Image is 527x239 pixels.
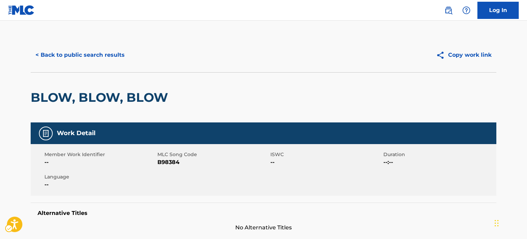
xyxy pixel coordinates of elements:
[38,210,489,217] h5: Alternative Titles
[462,6,471,14] img: help
[31,46,130,64] button: < Back to public search results
[8,5,35,15] img: MLC Logo
[42,129,50,138] img: Work Detail
[493,206,527,239] div: Chat Widget
[493,206,527,239] iframe: Hubspot Iframe
[44,151,156,158] span: Member Work Identifier
[436,51,448,59] img: Copy work link
[31,90,172,105] h2: BLOW, BLOW, BLOW
[157,151,269,158] span: MLC Song Code
[477,2,519,19] a: Log In
[44,181,156,189] span: --
[270,151,382,158] span: ISWC
[31,224,496,232] span: No Alternative Titles
[270,158,382,166] span: --
[44,173,156,181] span: Language
[495,213,499,233] div: Drag
[383,151,495,158] span: Duration
[431,46,496,64] button: Copy work link
[157,158,269,166] span: B98384
[57,129,95,137] h5: Work Detail
[444,6,453,14] img: search
[44,158,156,166] span: --
[383,158,495,166] span: --:--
